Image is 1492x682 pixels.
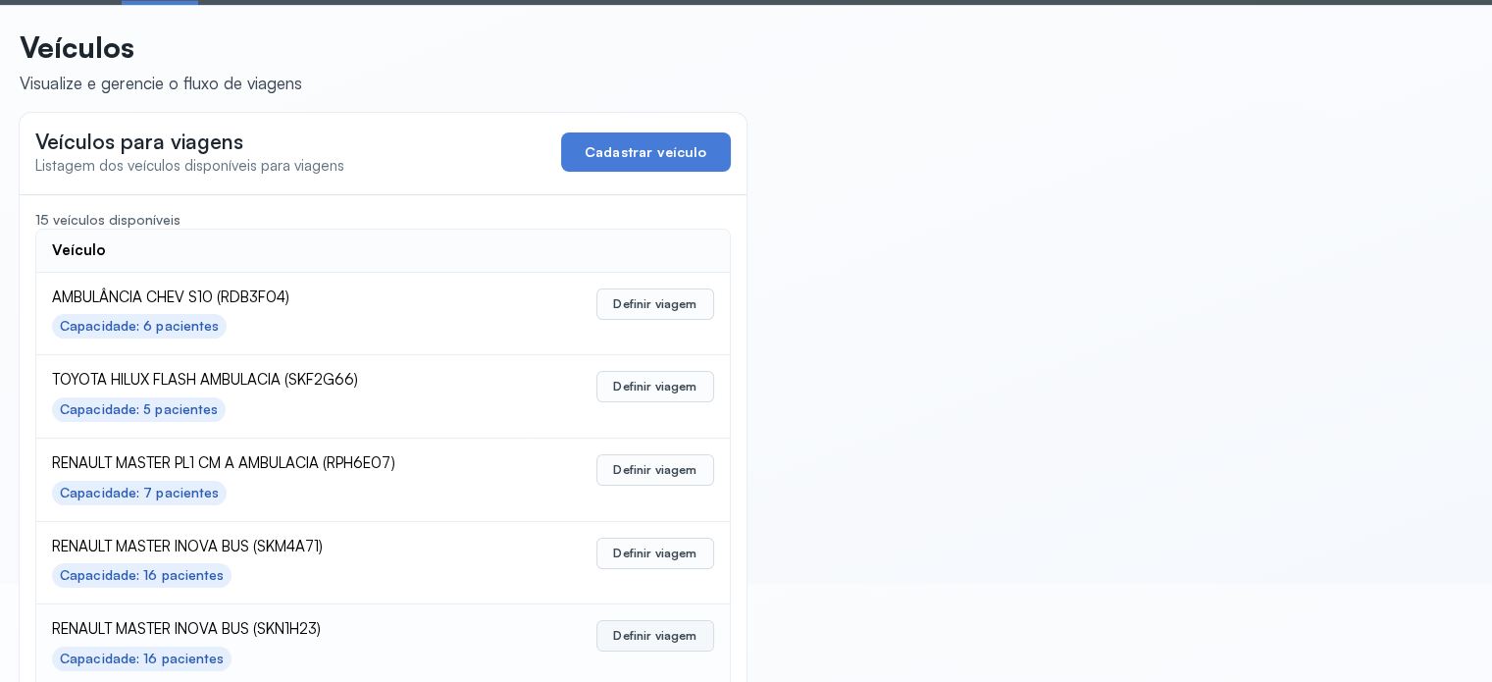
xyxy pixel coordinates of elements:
div: Capacidade: 6 pacientes [60,318,219,335]
div: 15 veículos disponíveis [35,211,731,229]
button: Cadastrar veículo [561,132,731,172]
div: Capacidade: 16 pacientes [60,567,224,584]
div: Visualize e gerencie o fluxo de viagens [20,73,302,93]
div: Capacidade: 5 pacientes [60,401,218,418]
span: RENAULT MASTER PL1 CM A AMBULACIA (RPH6E07) [52,454,517,473]
p: Veículos [20,29,302,65]
span: RENAULT MASTER INOVA BUS (SKN1H23) [52,620,517,639]
span: TOYOTA HILUX FLASH AMBULACIA (SKF2G66) [52,371,517,390]
button: Definir viagem [596,538,713,569]
button: Definir viagem [596,371,713,402]
div: Veículo [52,241,106,260]
button: Definir viagem [596,620,713,652]
button: Definir viagem [596,289,713,320]
div: Capacidade: 16 pacientes [60,651,224,667]
span: Listagem dos veículos disponíveis para viagens [35,156,344,175]
span: AMBULÂNCIA CHEV S10 (RDB3F04) [52,289,517,307]
span: Veículos para viagens [35,129,243,154]
span: RENAULT MASTER INOVA BUS (SKM4A71) [52,538,517,556]
button: Definir viagem [596,454,713,486]
div: Capacidade: 7 pacientes [60,485,219,501]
